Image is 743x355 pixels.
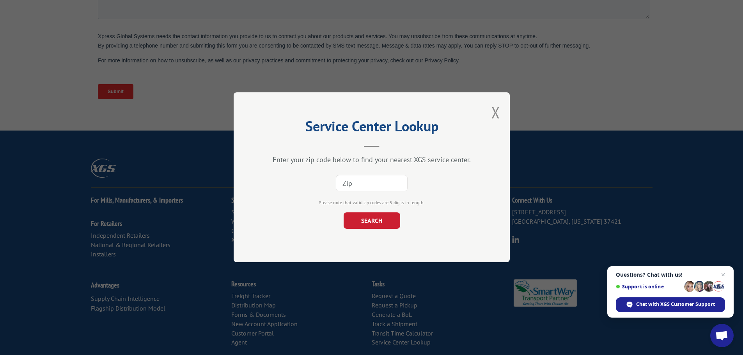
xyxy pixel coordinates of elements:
[277,33,310,39] span: Phone number
[718,270,728,279] span: Close chat
[491,102,500,123] button: Close modal
[616,284,681,290] span: Support is online
[710,324,734,347] div: Open chat
[273,155,471,164] div: Enter your zip code below to find your nearest XGS service center.
[616,297,725,312] div: Chat with XGS Customer Support
[277,65,321,71] span: Contact Preference
[343,213,400,229] button: SEARCH
[273,200,471,207] div: Please note that valid zip codes are 5 digits in length.
[336,175,408,192] input: Zip
[286,77,325,83] span: Contact by Email
[273,121,471,136] h2: Service Center Lookup
[286,88,326,94] span: Contact by Phone
[616,272,725,278] span: Questions? Chat with us!
[636,301,715,308] span: Chat with XGS Customer Support
[277,1,301,7] span: Last name
[279,87,284,92] input: Contact by Phone
[279,77,284,82] input: Contact by Email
